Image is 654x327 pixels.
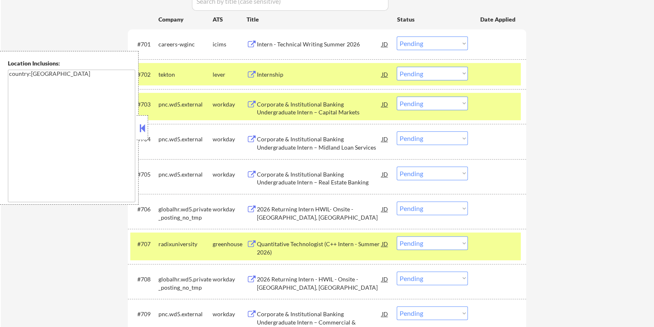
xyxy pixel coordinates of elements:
[381,97,389,111] div: JD
[381,306,389,321] div: JD
[8,59,135,68] div: Location Inclusions:
[137,205,151,213] div: #706
[212,205,246,213] div: workday
[381,236,389,251] div: JD
[480,15,516,24] div: Date Applied
[212,100,246,109] div: workday
[137,310,151,318] div: #709
[158,15,212,24] div: Company
[212,40,246,48] div: icims
[137,275,151,283] div: #708
[212,135,246,143] div: workday
[256,275,381,291] div: 2026 Returning Intern - HWIL - Onsite - [GEOGRAPHIC_DATA], [GEOGRAPHIC_DATA]
[137,240,151,248] div: #707
[212,275,246,283] div: workday
[212,240,246,248] div: greenhouse
[212,170,246,179] div: workday
[158,310,212,318] div: pnc.wd5.external
[158,170,212,179] div: pnc.wd5.external
[158,135,212,143] div: pnc.wd5.external
[381,201,389,216] div: JD
[256,170,381,187] div: Corporate & Institutional Banking Undergraduate Intern – Real Estate Banking
[381,271,389,286] div: JD
[212,310,246,318] div: workday
[158,240,212,248] div: radixuniversity
[256,240,381,256] div: Quantitative Technologist (C++ Intern - Summer 2026)
[381,131,389,146] div: JD
[256,205,381,221] div: 2026 Returning Intern HWIL- Onsite - [GEOGRAPHIC_DATA], [GEOGRAPHIC_DATA]
[381,67,389,82] div: JD
[256,70,381,79] div: Internship
[158,40,212,48] div: careers-wginc
[212,15,246,24] div: ATS
[256,100,381,116] div: Corporate & Institutional Banking Undergraduate Intern – Capital Markets
[256,40,381,48] div: Intern - Technical Writing Summer 2026
[158,100,212,109] div: pnc.wd5.external
[158,275,212,291] div: globalhr.wd5.private_posting_no_tmp
[158,70,212,79] div: tekton
[256,135,381,151] div: Corporate & Institutional Banking Undergraduate Intern – Midland Loan Services
[246,15,389,24] div: Title
[397,12,468,27] div: Status
[137,40,151,48] div: #701
[381,167,389,182] div: JD
[212,70,246,79] div: lever
[381,36,389,51] div: JD
[158,205,212,221] div: globalhr.wd5.private_posting_no_tmp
